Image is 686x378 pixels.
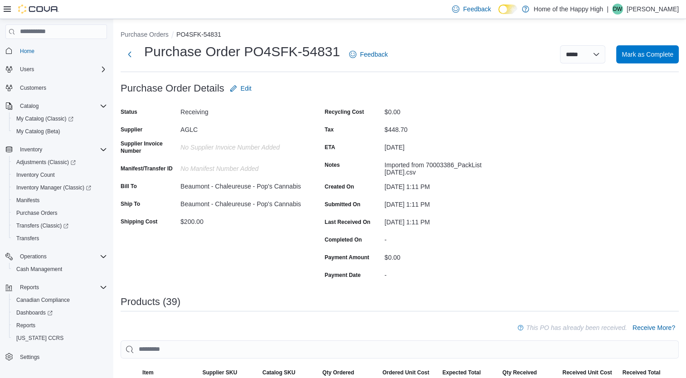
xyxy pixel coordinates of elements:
[16,352,43,363] a: Settings
[498,5,517,14] input: Dark Mode
[13,208,61,218] a: Purchase Orders
[13,170,107,180] span: Inventory Count
[202,369,237,376] span: Supplier SKU
[325,201,360,208] label: Submitted On
[623,369,661,376] span: Received Total
[16,171,55,179] span: Inventory Count
[16,101,107,111] span: Catalog
[16,222,68,229] span: Transfers (Classic)
[20,284,39,291] span: Reports
[16,128,60,135] span: My Catalog (Beta)
[13,333,107,344] span: Washington CCRS
[13,307,107,318] span: Dashboards
[16,282,43,293] button: Reports
[9,294,111,306] button: Canadian Compliance
[384,140,506,151] div: [DATE]
[180,179,302,190] div: Beaumont - Chaleureuse - Pop's Cannabis
[325,144,335,151] label: ETA
[180,140,302,151] div: No Supplier Invoice Number added
[9,207,111,219] button: Purchase Orders
[13,264,66,275] a: Cash Management
[263,369,296,376] span: Catalog SKU
[13,170,58,180] a: Inventory Count
[121,200,140,208] label: Ship To
[180,105,302,116] div: Receiving
[121,30,679,41] nav: An example of EuiBreadcrumbs
[384,105,506,116] div: $0.00
[20,102,39,110] span: Catalog
[16,159,76,166] span: Adjustments (Classic)
[9,112,111,125] a: My Catalog (Classic)
[2,44,111,58] button: Home
[325,126,334,133] label: Tax
[20,354,39,361] span: Settings
[16,46,38,57] a: Home
[9,125,111,138] button: My Catalog (Beta)
[2,281,111,294] button: Reports
[622,50,673,59] span: Mark as Complete
[345,45,391,63] a: Feedback
[13,113,77,124] a: My Catalog (Classic)
[121,140,177,155] label: Supplier Invoice Number
[2,250,111,263] button: Operations
[20,146,42,153] span: Inventory
[121,183,137,190] label: Bill To
[121,218,157,225] label: Shipping Cost
[325,108,364,116] label: Recycling Cost
[13,195,107,206] span: Manifests
[384,122,506,133] div: $448.70
[13,233,43,244] a: Transfers
[325,161,340,169] label: Notes
[20,84,46,92] span: Customers
[384,215,506,226] div: [DATE] 1:11 PM
[16,64,107,75] span: Users
[121,45,139,63] button: Next
[463,5,491,14] span: Feedback
[16,282,107,293] span: Reports
[13,220,72,231] a: Transfers (Classic)
[616,45,679,63] button: Mark as Complete
[180,122,302,133] div: AGLC
[360,50,388,59] span: Feedback
[9,319,111,332] button: Reports
[16,309,53,316] span: Dashboards
[16,144,107,155] span: Inventory
[16,266,62,273] span: Cash Management
[176,31,221,38] button: PO4SFK-54831
[13,157,107,168] span: Adjustments (Classic)
[16,45,107,57] span: Home
[16,351,107,362] span: Settings
[13,195,43,206] a: Manifests
[241,84,252,93] span: Edit
[322,369,354,376] span: Qty Ordered
[2,350,111,363] button: Settings
[121,83,224,94] h3: Purchase Order Details
[13,157,79,168] a: Adjustments (Classic)
[384,268,506,279] div: -
[325,236,362,243] label: Completed On
[9,232,111,245] button: Transfers
[325,183,354,190] label: Created On
[16,197,39,204] span: Manifests
[13,295,73,305] a: Canadian Compliance
[121,126,142,133] label: Supplier
[16,334,63,342] span: [US_STATE] CCRS
[384,250,506,261] div: $0.00
[443,369,481,376] span: Expected Total
[2,63,111,76] button: Users
[13,264,107,275] span: Cash Management
[16,296,70,304] span: Canadian Compliance
[16,144,46,155] button: Inventory
[13,182,107,193] span: Inventory Manager (Classic)
[180,214,302,225] div: $200.00
[180,197,302,208] div: Beaumont - Chaleureuse - Pop's Cannabis
[13,320,39,331] a: Reports
[16,82,107,93] span: Customers
[9,194,111,207] button: Manifests
[16,322,35,329] span: Reports
[16,101,42,111] button: Catalog
[2,100,111,112] button: Catalog
[5,41,107,377] nav: Complex example
[13,307,56,318] a: Dashboards
[632,323,675,332] span: Receive More?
